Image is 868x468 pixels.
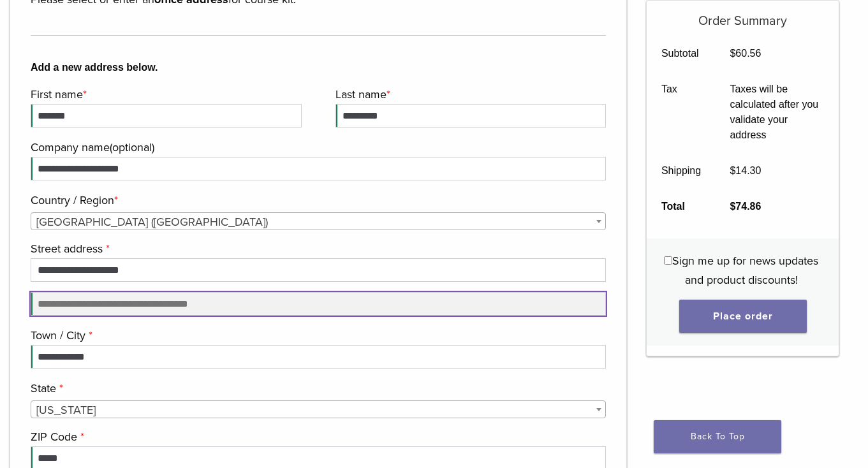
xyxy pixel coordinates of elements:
span: $ [730,48,735,59]
span: Sign me up for news updates and product discounts! [672,254,818,287]
span: Country / Region [31,212,606,230]
label: State [31,379,603,398]
span: $ [730,201,735,212]
a: Back To Top [654,420,781,453]
label: Last name [335,85,603,104]
label: Company name [31,138,603,157]
bdi: 14.30 [730,165,761,176]
span: California [31,401,605,419]
h5: Order Summary [647,1,839,29]
button: Place order [679,300,807,333]
th: Shipping [647,153,716,189]
label: Country / Region [31,191,603,210]
label: Town / City [31,326,603,345]
label: First name [31,85,298,104]
td: Taxes will be calculated after you validate your address [716,71,839,153]
span: $ [730,165,735,176]
th: Subtotal [647,36,716,71]
span: (optional) [110,140,154,154]
th: Tax [647,71,716,153]
label: ZIP Code [31,427,603,446]
bdi: 74.86 [730,201,761,212]
input: Sign me up for news updates and product discounts! [664,256,672,265]
b: Add a new address below. [31,60,606,75]
bdi: 60.56 [730,48,761,59]
th: Total [647,189,716,224]
span: United States (US) [31,213,605,231]
span: State [31,400,606,418]
label: Street address [31,239,603,258]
